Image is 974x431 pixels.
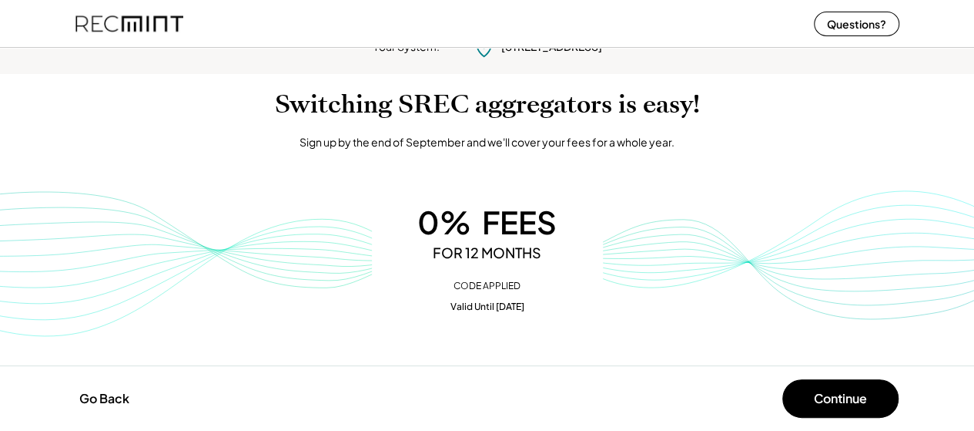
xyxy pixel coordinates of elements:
div: Sign up by the end of September and we'll cover your fees for a whole year. [300,135,674,150]
h1: Switching SREC aggregators is easy! [15,89,959,120]
button: Questions? [814,12,899,36]
button: Go Back [75,382,134,416]
div: FOR 12 MONTHS [387,244,587,261]
div: 0% FEES [387,204,587,241]
button: Continue [782,379,899,418]
div: Valid Until [DATE] [387,301,587,312]
div: CODE APPLIED [387,281,587,291]
img: recmint-logotype%403x%20%281%29.jpeg [75,3,183,44]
